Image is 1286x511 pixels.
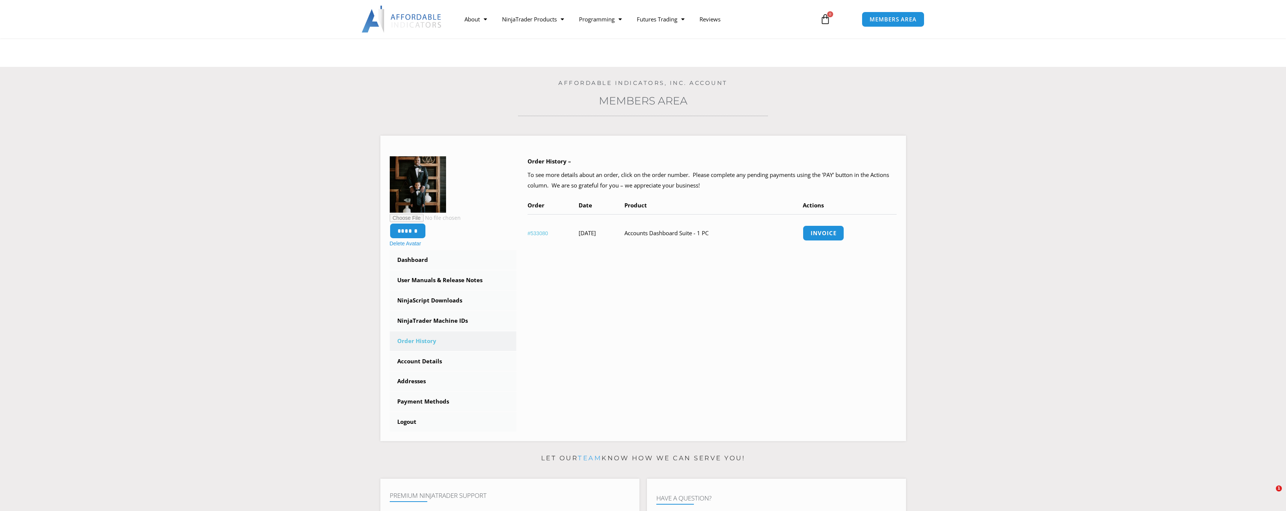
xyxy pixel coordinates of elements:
[457,11,811,28] nav: Menu
[494,11,571,28] a: NinjaTrader Products
[390,311,517,331] a: NinjaTrader Machine IDs
[579,201,592,209] span: Date
[390,331,517,351] a: Order History
[656,494,897,502] h4: Have A Question?
[390,271,517,290] a: User Manuals & Release Notes
[362,6,442,33] img: LogoAI | Affordable Indicators – NinjaTrader
[571,11,629,28] a: Programming
[803,225,844,241] a: Invoice order number 533080
[390,291,517,310] a: NinjaScript Downloads
[599,94,687,107] a: Members Area
[692,11,728,28] a: Reviews
[390,250,517,270] a: Dashboard
[390,392,517,411] a: Payment Methods
[624,201,647,209] span: Product
[1276,485,1282,491] span: 1
[390,372,517,391] a: Addresses
[390,156,446,213] img: PAO_0176-150x150.jpg
[457,11,494,28] a: About
[528,230,548,236] a: View order number 533080
[528,170,897,191] p: To see more details about an order, click on the order number. Please complete any pending paymen...
[809,8,842,30] a: 0
[380,452,906,464] p: Let our know how we can serve you!
[528,201,544,209] span: Order
[1260,485,1278,503] iframe: Intercom live chat
[390,412,517,432] a: Logout
[870,17,917,22] span: MEMBERS AREA
[578,454,602,462] a: team
[390,352,517,371] a: Account Details
[862,12,924,27] a: MEMBERS AREA
[624,214,803,252] td: Accounts Dashboard Suite - 1 PC
[827,11,833,17] span: 0
[558,79,728,86] a: Affordable Indicators, Inc. Account
[390,492,630,499] h4: Premium NinjaTrader Support
[803,201,824,209] span: Actions
[390,240,421,246] a: Delete Avatar
[528,157,571,165] b: Order History –
[629,11,692,28] a: Futures Trading
[579,229,596,237] time: [DATE]
[390,250,517,432] nav: Account pages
